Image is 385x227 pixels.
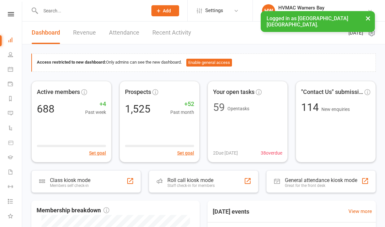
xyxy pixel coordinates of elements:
[37,87,80,97] span: Active members
[301,101,321,113] span: 114
[177,149,194,157] button: Set goal
[278,5,367,11] div: HVMAC Warners Bay
[163,8,171,13] span: Add
[285,177,357,183] div: General attendance kiosk mode
[8,33,23,48] a: Dashboard
[186,59,232,67] button: Enable general access
[8,48,23,63] a: People
[125,104,150,114] div: 1,525
[208,206,254,218] h3: [DATE] events
[8,77,23,92] a: Payments
[8,136,23,151] a: Product Sales
[167,177,215,183] div: Roll call kiosk mode
[8,63,23,77] a: Calendar
[213,102,225,113] div: 59
[37,206,109,215] span: Membership breakdown
[8,209,23,224] a: What's New
[301,87,363,97] span: "Contact Us" submissions
[267,15,348,28] span: Logged in as [GEOGRAPHIC_DATA] [GEOGRAPHIC_DATA].
[278,11,367,17] div: [GEOGRAPHIC_DATA] [GEOGRAPHIC_DATA]
[125,87,151,97] span: Prospects
[205,3,223,18] span: Settings
[170,99,194,109] span: +52
[89,149,106,157] button: Set goal
[167,183,215,188] div: Staff check-in for members
[213,149,238,157] span: 2 Due [DATE]
[50,183,90,188] div: Members self check-in
[85,99,106,109] span: +4
[37,60,106,65] strong: Access restricted to new dashboard:
[37,104,54,114] div: 688
[213,87,254,97] span: Your open tasks
[321,107,350,112] span: New enquiries
[362,11,374,25] button: ×
[38,6,143,15] input: Search...
[170,109,194,116] span: Past month
[50,177,90,183] div: Class kiosk mode
[348,207,372,215] a: View more
[37,59,371,67] div: Only admins can see the new dashboard.
[262,4,275,17] div: HW
[151,5,179,16] button: Add
[285,183,357,188] div: Great for the front desk
[85,109,106,116] span: Past week
[261,149,282,157] span: 38 overdue
[227,106,249,111] span: Open tasks
[8,92,23,107] a: Reports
